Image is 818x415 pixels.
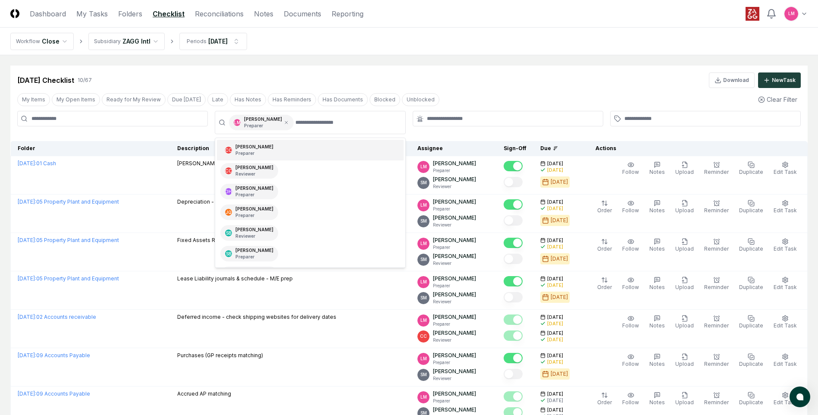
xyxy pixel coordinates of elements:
span: SB [226,230,231,236]
span: DH [225,189,232,195]
a: Reconciliations [195,9,244,19]
button: Order [595,198,614,216]
div: [PERSON_NAME] [235,226,273,239]
span: [DATE] [547,160,563,167]
a: [DATE]:01 Cash [18,160,56,167]
span: Duplicate [739,284,763,290]
span: LM [420,240,427,247]
button: Duplicate [737,390,765,408]
span: Notes [649,245,665,252]
button: Edit Task [772,198,799,216]
span: CC [225,168,232,174]
button: Due Today [167,93,206,106]
span: LM [420,202,427,208]
span: Notes [649,169,665,175]
span: Reminder [704,207,729,214]
div: [DATE] [551,217,568,224]
div: Actions [589,145,801,152]
p: [PERSON_NAME] cash - Journal to be booked monthly [177,160,314,167]
nav: breadcrumb [10,33,247,50]
button: Mark complete [504,177,523,187]
div: Due [540,145,575,152]
span: LM [420,163,427,170]
span: Edit Task [774,322,797,329]
span: Reminder [704,169,729,175]
button: Follow [621,275,641,293]
a: [DATE]:05 Property Plant and Equipment [18,237,119,243]
span: [DATE] [547,391,563,397]
button: Reminder [702,390,730,408]
button: Notes [648,275,667,293]
span: [DATE] : [18,237,36,243]
button: Mark complete [504,330,523,341]
th: Sign-Off [497,141,533,156]
span: Edit Task [774,399,797,406]
button: Edit Task [772,236,799,255]
span: LM [420,317,427,324]
p: Fixed Assets Rec - M/E prep [177,236,250,244]
button: Notes [648,390,667,408]
span: Notes [649,399,665,406]
div: [PERSON_NAME] [244,116,282,129]
button: Reminder [702,352,730,370]
div: [DATE] [551,255,568,263]
button: Blocked [370,93,400,106]
p: [PERSON_NAME] [433,176,476,183]
span: Follow [622,284,639,290]
p: [PERSON_NAME] [433,275,476,283]
th: Description [170,141,411,156]
p: Preparer [433,206,476,212]
button: Order [595,390,614,408]
img: ZAGG logo [746,7,759,21]
button: Notes [648,198,667,216]
a: Notes [254,9,273,19]
button: Periods[DATE] [179,33,247,50]
button: Reminder [702,313,730,331]
p: Reviewer [433,222,476,228]
p: Reviewer [433,375,476,382]
span: Follow [622,245,639,252]
span: Reminder [704,361,729,367]
div: [DATE] [551,178,568,186]
button: Reminder [702,160,730,178]
span: Duplicate [739,169,763,175]
button: Mark complete [504,292,523,302]
button: Mark complete [504,391,523,402]
span: Duplicate [739,245,763,252]
button: LM [784,6,799,22]
p: Preparer [235,254,273,260]
button: Follow [621,236,641,255]
span: Edit Task [774,284,797,290]
p: Reviewer [433,299,476,305]
p: [PERSON_NAME] [433,160,476,167]
span: [DATE] [547,199,563,205]
span: [DATE] : [18,352,36,358]
span: Edit Task [774,169,797,175]
button: Follow [621,390,641,408]
span: Follow [622,361,639,367]
p: [PERSON_NAME] [433,406,476,414]
div: [DATE] [551,370,568,378]
div: [PERSON_NAME] [235,144,273,157]
p: Reviewer [433,183,476,190]
p: [PERSON_NAME] [433,198,476,206]
div: Periods [187,38,207,45]
span: LM [788,10,795,17]
span: Order [597,399,612,406]
div: [PERSON_NAME] [235,185,273,198]
span: [DATE] : [18,390,36,397]
p: [PERSON_NAME] [433,368,476,375]
span: LM [420,394,427,400]
a: [DATE]:09 Accounts Payable [18,390,90,397]
p: Lease Liability journals & schedule - M/E prep [177,275,293,283]
p: [PERSON_NAME] [433,313,476,321]
button: Mark complete [504,254,523,264]
a: [DATE]:09 Accounts Payable [18,352,90,358]
span: [DATE] : [18,314,36,320]
div: [PERSON_NAME] [235,164,273,177]
button: Upload [674,236,696,255]
button: Upload [674,390,696,408]
button: Upload [674,275,696,293]
button: Reminder [702,236,730,255]
span: Reminder [704,322,729,329]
